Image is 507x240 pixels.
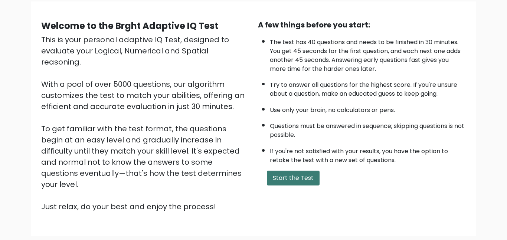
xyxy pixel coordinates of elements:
li: The test has 40 questions and needs to be finished in 30 minutes. You get 45 seconds for the firs... [270,34,466,73]
button: Start the Test [267,171,320,185]
div: This is your personal adaptive IQ Test, designed to evaluate your Logical, Numerical and Spatial ... [41,34,249,212]
b: Welcome to the Brght Adaptive IQ Test [41,20,218,32]
li: Questions must be answered in sequence; skipping questions is not possible. [270,118,466,139]
div: A few things before you start: [258,19,466,30]
li: Use only your brain, no calculators or pens. [270,102,466,115]
li: Try to answer all questions for the highest score. If you're unsure about a question, make an edu... [270,77,466,98]
li: If you're not satisfied with your results, you have the option to retake the test with a new set ... [270,143,466,165]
